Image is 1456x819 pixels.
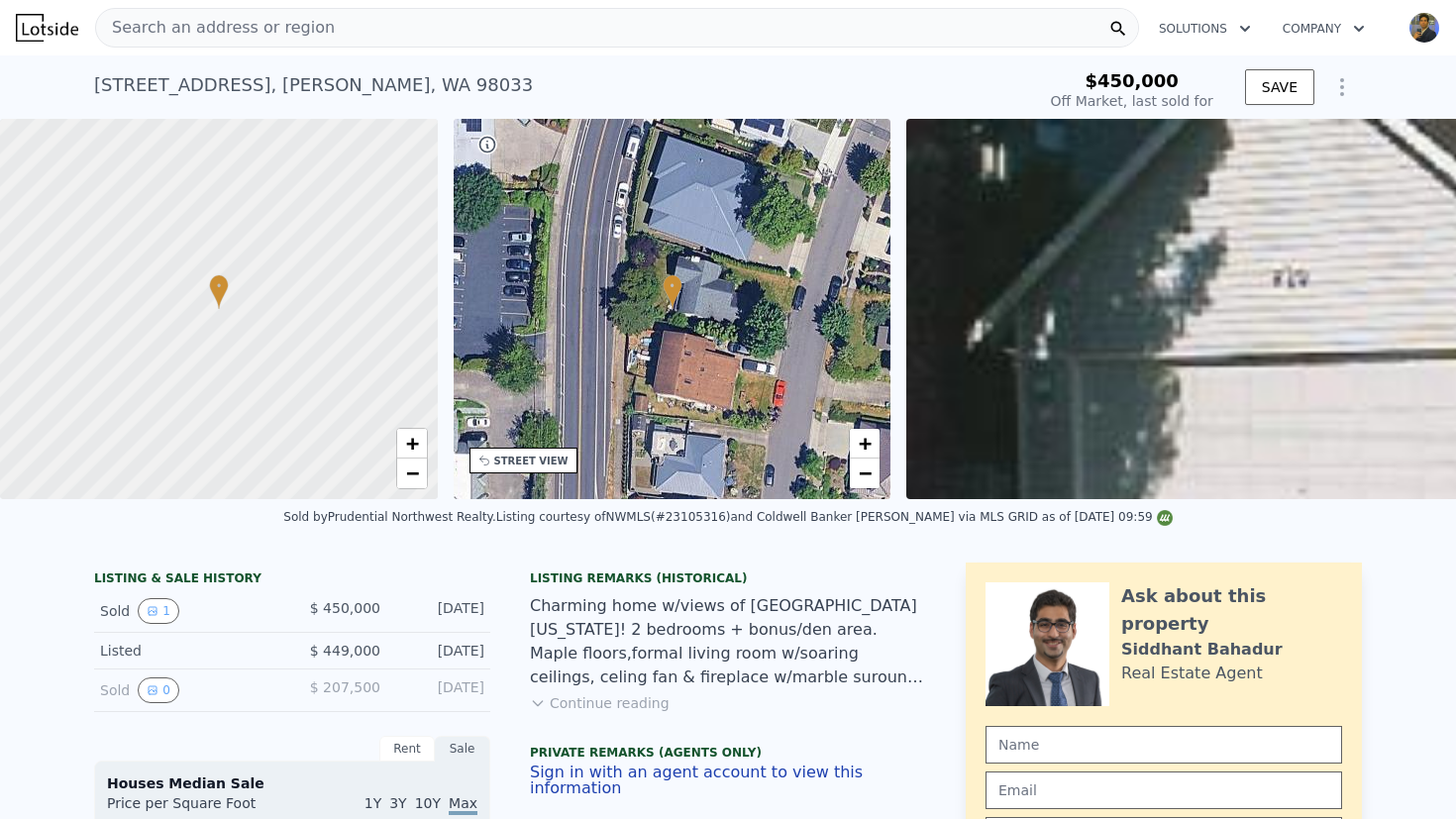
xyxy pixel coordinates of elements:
div: Siddhant Bahadur [1121,638,1283,662]
span: $ 449,000 [310,643,380,659]
div: Sale [435,736,490,762]
button: Continue reading [530,693,670,713]
span: Max [449,795,477,815]
a: Zoom out [397,459,427,488]
span: 1Y [364,795,381,811]
a: Zoom out [850,459,880,488]
button: Company [1267,11,1381,47]
span: 3Y [389,795,406,811]
img: avatar [1408,12,1440,44]
span: $450,000 [1085,70,1179,91]
span: Search an address or region [96,16,335,40]
div: Listing Remarks (Historical) [530,570,926,586]
div: [DATE] [396,598,484,624]
div: Rent [379,736,435,762]
div: • [209,274,229,309]
span: $ 207,500 [310,679,380,695]
input: Email [986,771,1342,809]
div: Houses Median Sale [107,773,477,793]
span: 10Y [415,795,441,811]
div: Ask about this property [1121,582,1342,638]
input: Name [986,726,1342,764]
span: − [859,461,872,485]
div: [DATE] [396,677,484,703]
span: • [663,277,682,295]
div: Listed [100,641,276,661]
button: Sign in with an agent account to view this information [530,765,926,796]
div: [STREET_ADDRESS] , [PERSON_NAME] , WA 98033 [94,71,533,99]
button: Show Options [1322,67,1362,107]
div: Off Market, last sold for [1051,91,1213,111]
div: STREET VIEW [494,454,569,468]
div: LISTING & SALE HISTORY [94,570,490,590]
button: View historical data [138,677,179,703]
button: SAVE [1245,69,1314,105]
span: + [405,431,418,456]
button: View historical data [138,598,179,624]
div: Sold by Prudential Northwest Realty . [283,510,496,524]
a: Zoom in [397,429,427,459]
span: + [859,431,872,456]
div: Sold [100,677,276,703]
img: Lotside [16,14,78,42]
span: • [209,277,229,295]
a: Zoom in [850,429,880,459]
div: • [663,274,682,309]
div: Listing courtesy of NWMLS (#23105316) and Coldwell Banker [PERSON_NAME] via MLS GRID as of [DATE]... [496,510,1173,524]
span: $ 450,000 [310,600,380,616]
img: NWMLS Logo [1157,510,1173,526]
div: Charming home w/views of [GEOGRAPHIC_DATA][US_STATE]! 2 bedrooms + bonus/den area. Maple floors,f... [530,594,926,689]
span: − [405,461,418,485]
div: Private Remarks (Agents Only) [530,745,926,765]
div: [DATE] [396,641,484,661]
div: Real Estate Agent [1121,662,1263,685]
div: Sold [100,598,276,624]
button: Solutions [1143,11,1267,47]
